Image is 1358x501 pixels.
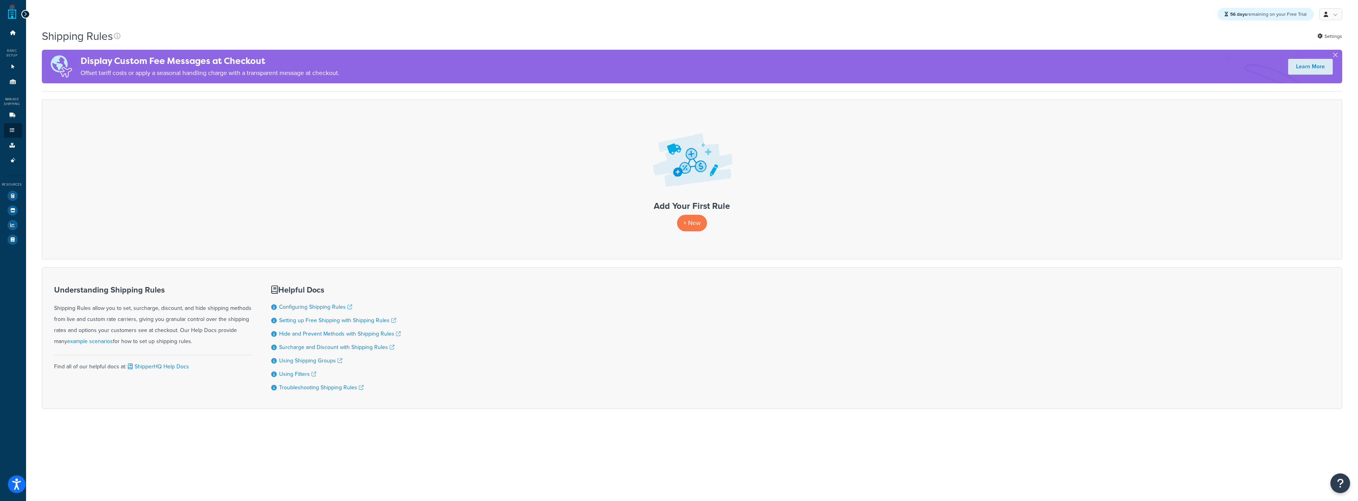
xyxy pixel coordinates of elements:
li: Marketplace [4,203,22,218]
li: Websites [4,60,22,74]
li: Shipping Rules [4,123,22,138]
li: Dashboard [4,26,22,40]
a: Troubleshooting Shipping Rules [279,383,364,392]
a: Using Filters [279,370,316,378]
a: Hide and Prevent Methods with Shipping Rules [279,330,401,338]
a: Using Shipping Groups [279,357,342,365]
h1: Shipping Rules [42,28,113,44]
a: ShipperHQ Help Docs [126,362,189,371]
h3: Add Your First Rule [50,201,1334,211]
li: Advanced Features [4,153,22,168]
a: example scenarios [67,337,113,345]
a: Surcharge and Discount with Shipping Rules [279,343,394,351]
p: + New [677,215,707,231]
h3: Helpful Docs [271,285,401,294]
div: Find all of our helpful docs at: [54,355,251,372]
a: Configuring Shipping Rules [279,303,352,311]
li: Analytics [4,218,22,232]
h3: Understanding Shipping Rules [54,285,251,294]
p: Offset tariff costs or apply a seasonal handling charge with a transparent message at checkout. [81,68,339,79]
img: duties-banner-06bc72dcb5fe05cb3f9472aba00be2ae8eb53ab6f0d8bb03d382ba314ac3c341.png [42,50,81,83]
button: Open Resource Center [1330,473,1350,493]
h4: Display Custom Fee Messages at Checkout [81,54,339,68]
div: Shipping Rules allow you to set, surcharge, discount, and hide shipping methods from live and cus... [54,285,251,347]
li: Help Docs [4,233,22,247]
a: Learn More [1288,59,1333,75]
div: remaining on your Free Trial [1217,8,1314,21]
a: ShipperHQ Home [8,4,17,20]
li: Carriers [4,108,22,123]
a: Settings [1317,31,1342,42]
a: Setting up Free Shipping with Shipping Rules [279,316,396,325]
li: Test Your Rates [4,189,22,203]
li: Origins [4,75,22,89]
li: Boxes [4,138,22,153]
strong: 56 days [1230,11,1247,18]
